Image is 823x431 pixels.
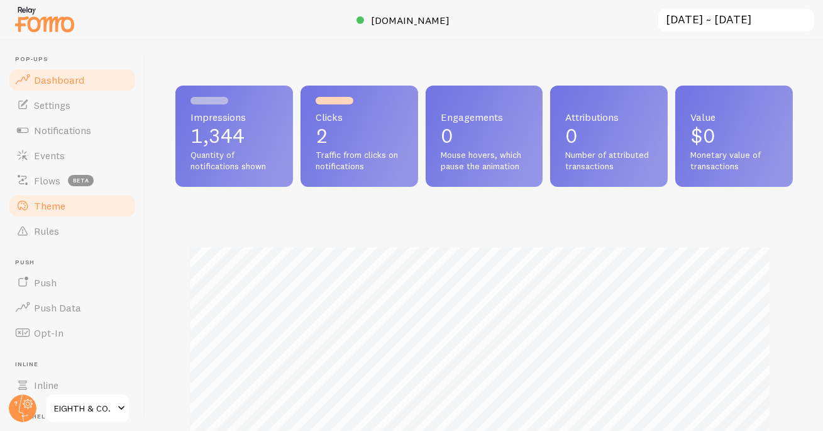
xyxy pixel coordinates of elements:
span: Push [15,259,137,267]
span: Pop-ups [15,55,137,64]
a: Opt-In [8,320,137,345]
span: Number of attributed transactions [565,150,653,172]
span: Events [34,149,65,162]
span: beta [68,175,94,186]
span: Engagements [441,112,528,122]
span: Flows [34,174,60,187]
span: $0 [690,123,715,148]
p: 0 [565,126,653,146]
p: 0 [441,126,528,146]
a: Dashboard [8,67,137,92]
span: Attributions [565,112,653,122]
span: Value [690,112,778,122]
p: 1,344 [191,126,278,146]
span: Inline [15,361,137,369]
a: EIGHTH & CO. [45,393,130,423]
span: Quantity of notifications shown [191,150,278,172]
span: Theme [34,199,65,212]
a: Push Data [8,295,137,320]
span: Impressions [191,112,278,122]
a: Theme [8,193,137,218]
p: 2 [316,126,403,146]
span: Opt-In [34,327,64,339]
a: Flows beta [8,168,137,193]
a: Rules [8,218,137,243]
img: fomo-relay-logo-orange.svg [13,3,76,35]
a: Events [8,143,137,168]
span: Monetary value of transactions [690,150,778,172]
span: Settings [34,99,70,111]
span: Traffic from clicks on notifications [316,150,403,172]
a: Push [8,270,137,295]
span: Notifications [34,124,91,137]
span: Mouse hovers, which pause the animation [441,150,528,172]
span: Push [34,276,57,289]
a: Inline [8,372,137,398]
span: Dashboard [34,74,84,86]
span: Clicks [316,112,403,122]
a: Notifications [8,118,137,143]
span: Inline [34,379,58,391]
span: EIGHTH & CO. [54,401,114,416]
span: Push Data [34,301,81,314]
span: Rules [34,225,59,237]
a: Settings [8,92,137,118]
